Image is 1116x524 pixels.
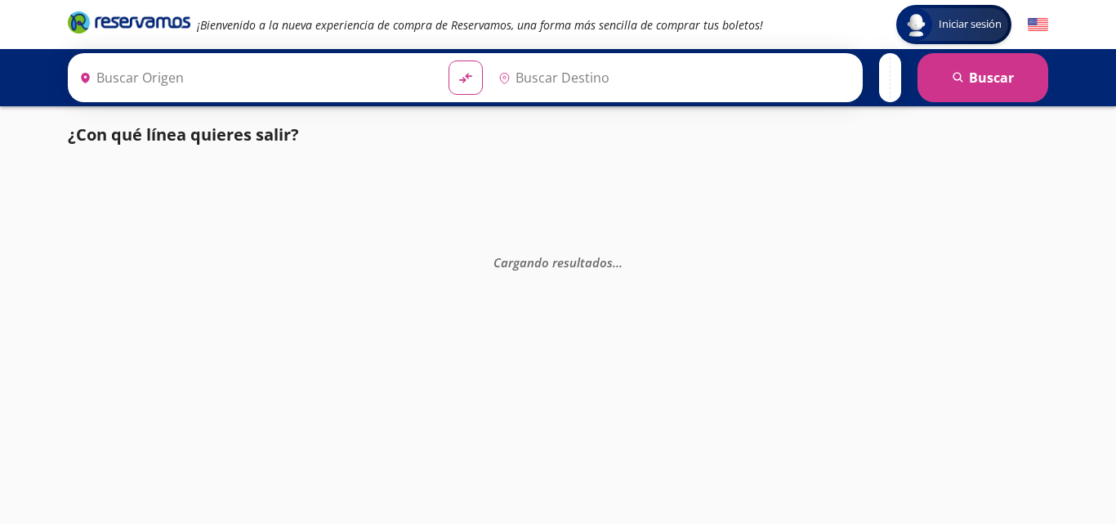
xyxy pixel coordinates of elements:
button: Buscar [917,53,1048,102]
i: Brand Logo [68,10,190,34]
input: Buscar Origen [73,57,435,98]
em: ¡Bienvenido a la nueva experiencia de compra de Reservamos, una forma más sencilla de comprar tus... [197,17,763,33]
span: Iniciar sesión [932,16,1008,33]
em: Cargando resultados [493,253,623,270]
input: Buscar Destino [492,57,855,98]
button: English [1028,15,1048,35]
span: . [619,253,623,270]
span: . [616,253,619,270]
p: ¿Con qué línea quieres salir? [68,123,299,147]
a: Brand Logo [68,10,190,39]
span: . [613,253,616,270]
